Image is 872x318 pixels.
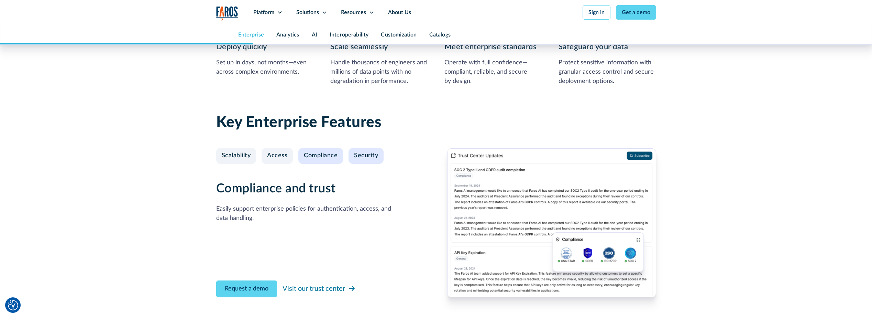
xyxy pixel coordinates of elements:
[216,204,425,223] div: Easily support enterprise policies for authentication, access, and data handling.
[341,8,366,17] div: Resources
[283,282,356,295] a: Visit our trust center
[444,41,542,53] h3: Meet enterprise standards
[429,32,451,38] a: Catalogs
[559,41,656,53] h3: Safeguard your data
[276,32,299,38] a: Analytics
[304,152,338,160] div: Compliance
[216,114,656,132] h2: Key Enterprise Features
[216,58,314,77] div: Set up in days, not months—even across complex environments.
[238,32,264,38] a: Enterprise
[253,8,274,17] div: Platform
[8,300,18,310] img: Revisit consent button
[283,284,345,294] div: Visit our trust center
[8,300,18,310] button: Cookie Settings
[559,58,656,86] div: Protect sensitive information with granular access control and secure deployment options.
[583,5,610,20] a: Sign in
[354,152,378,160] div: Security
[330,41,428,53] h3: Scale seamlessly
[216,41,314,53] h3: Deploy quickly
[216,181,425,196] h3: Compliance and trust
[381,32,417,38] a: Customization
[216,6,238,20] a: home
[296,8,319,17] div: Solutions
[330,32,369,38] a: Interoperability
[222,152,251,160] div: Scalablilty
[330,58,428,86] div: Handle thousands of engineers and millions of data points with no degradation in performance.
[216,6,238,20] img: Logo of the analytics and reporting company Faros.
[312,32,317,38] a: AI
[616,5,656,20] a: Get a demo
[267,152,287,160] div: Access
[216,280,277,297] a: Contact Modal
[444,58,542,86] div: Operate with full confidence—compliant, reliable, and secure by design.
